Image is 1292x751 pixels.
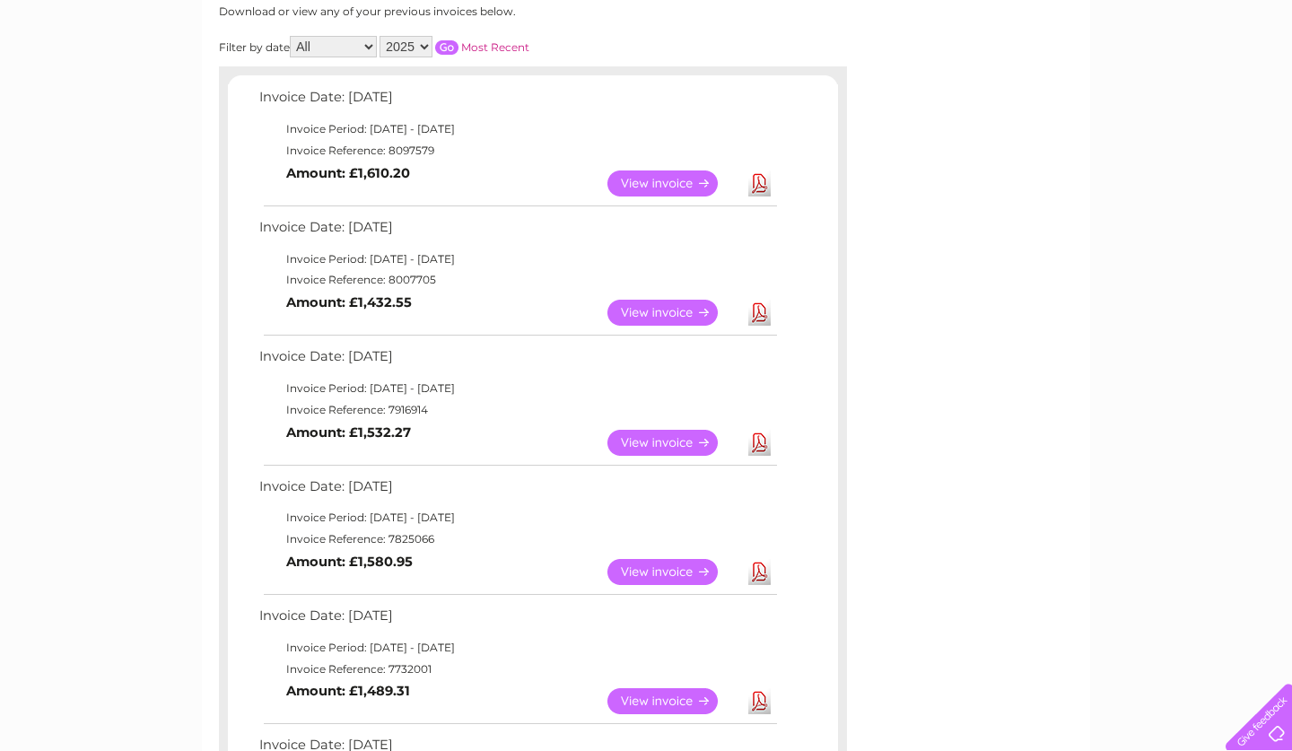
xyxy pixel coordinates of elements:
a: View [607,430,739,456]
div: Filter by date [219,36,690,57]
td: Invoice Date: [DATE] [255,215,780,249]
b: Amount: £1,489.31 [286,683,410,699]
a: View [607,170,739,196]
td: Invoice Date: [DATE] [255,604,780,637]
a: View [607,300,739,326]
td: Invoice Date: [DATE] [255,475,780,508]
a: Log out [1233,76,1275,90]
b: Amount: £1,532.27 [286,424,411,441]
div: Clear Business is a trading name of Verastar Limited (registered in [GEOGRAPHIC_DATA] No. 3667643... [223,10,1071,87]
img: logo.png [45,47,136,101]
td: Invoice Reference: 8097579 [255,140,780,162]
td: Invoice Period: [DATE] - [DATE] [255,637,780,659]
td: Invoice Reference: 7825066 [255,528,780,550]
a: Most Recent [461,40,529,54]
td: Invoice Period: [DATE] - [DATE] [255,249,780,270]
td: Invoice Date: [DATE] [255,85,780,118]
a: View [607,688,739,714]
a: Water [976,76,1010,90]
a: Contact [1173,76,1217,90]
a: Download [748,559,771,585]
td: Invoice Reference: 7916914 [255,399,780,421]
td: Invoice Reference: 7732001 [255,659,780,680]
a: View [607,559,739,585]
a: Download [748,300,771,326]
div: Download or view any of your previous invoices below. [219,5,690,18]
a: 0333 014 3131 [954,9,1078,31]
td: Invoice Period: [DATE] - [DATE] [255,507,780,528]
td: Invoice Period: [DATE] - [DATE] [255,118,780,140]
td: Invoice Date: [DATE] [255,345,780,378]
a: Download [748,688,771,714]
a: Download [748,170,771,196]
a: Download [748,430,771,456]
a: Blog [1136,76,1162,90]
b: Amount: £1,610.20 [286,165,410,181]
a: Energy [1021,76,1061,90]
a: Telecoms [1071,76,1125,90]
b: Amount: £1,580.95 [286,554,413,570]
b: Amount: £1,432.55 [286,294,412,310]
td: Invoice Reference: 8007705 [255,269,780,291]
td: Invoice Period: [DATE] - [DATE] [255,378,780,399]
